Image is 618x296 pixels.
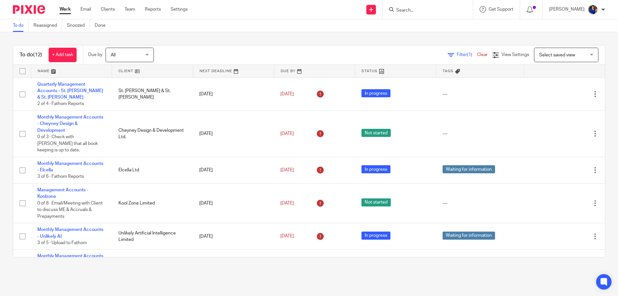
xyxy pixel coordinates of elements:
[280,201,294,205] span: [DATE]
[13,19,29,32] a: To do
[37,227,103,238] a: Monthly Management Accounts - Unlikely AI
[193,78,274,111] td: [DATE]
[112,111,193,157] td: Cheyney Design & Development Ltd.
[125,6,135,13] a: Team
[101,6,115,13] a: Clients
[37,241,87,245] span: 3 of 5 · Upload to Fathom
[37,135,98,152] span: 0 of 3 · Check with [PERSON_NAME] that all book keeping is up to date.
[361,89,390,97] span: In progress
[280,131,294,136] span: [DATE]
[33,19,62,32] a: Reassigned
[396,8,454,14] input: Search
[88,52,102,58] p: Due by
[112,157,193,183] td: Elcella Ltd
[37,254,103,265] a: Monthly Management Accounts - Robok
[443,200,518,206] div: ---
[20,52,42,58] h1: To do
[477,53,488,57] a: Clear
[443,232,495,240] span: Waiting for information
[37,201,103,219] span: 0 of 8 · Email/Meeting with Client to discuss ME & Accruals & Prepayments
[361,129,391,137] span: Not started
[37,82,103,100] a: Quarterly Management Accounts - St. [PERSON_NAME] & St. [PERSON_NAME]
[443,91,518,97] div: ---
[37,102,84,106] span: 2 of 4 · Fathom Reports
[112,78,193,111] td: St. [PERSON_NAME] & St. [PERSON_NAME]
[13,5,45,14] img: Pixie
[588,5,598,15] img: Nicole.jpeg
[111,53,116,57] span: All
[37,115,103,133] a: Monthly Management Accounts - Cheyney Design & Development
[457,53,477,57] span: Filter
[539,53,575,57] span: Select saved view
[280,168,294,172] span: [DATE]
[443,69,454,73] span: Tags
[489,7,513,12] span: Get Support
[171,6,188,13] a: Settings
[549,6,585,13] p: [PERSON_NAME]
[193,223,274,250] td: [DATE]
[193,183,274,223] td: [DATE]
[67,19,90,32] a: Snoozed
[37,161,103,172] a: Monthly Management Accounts - Elcella
[33,52,42,57] span: (12)
[145,6,161,13] a: Reports
[280,234,294,239] span: [DATE]
[443,165,495,173] span: Waiting for information
[37,175,84,179] span: 3 of 6 · Fathom Reports
[193,157,274,183] td: [DATE]
[95,19,110,32] a: Done
[80,6,91,13] a: Email
[193,111,274,157] td: [DATE]
[60,6,71,13] a: Work
[112,223,193,250] td: Unlikely Artificial Intelligence Limited
[467,53,472,57] span: (1)
[361,198,391,206] span: Not started
[112,250,193,289] td: RoboK Limited
[361,165,390,173] span: In progress
[112,183,193,223] td: Kool Zone Limited
[280,92,294,96] span: [DATE]
[37,188,88,199] a: Management Accounts - Koolzone
[49,48,77,62] a: + Add task
[193,250,274,289] td: [DATE]
[361,232,390,240] span: In progress
[501,53,529,57] span: View Settings
[443,130,518,137] div: ---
